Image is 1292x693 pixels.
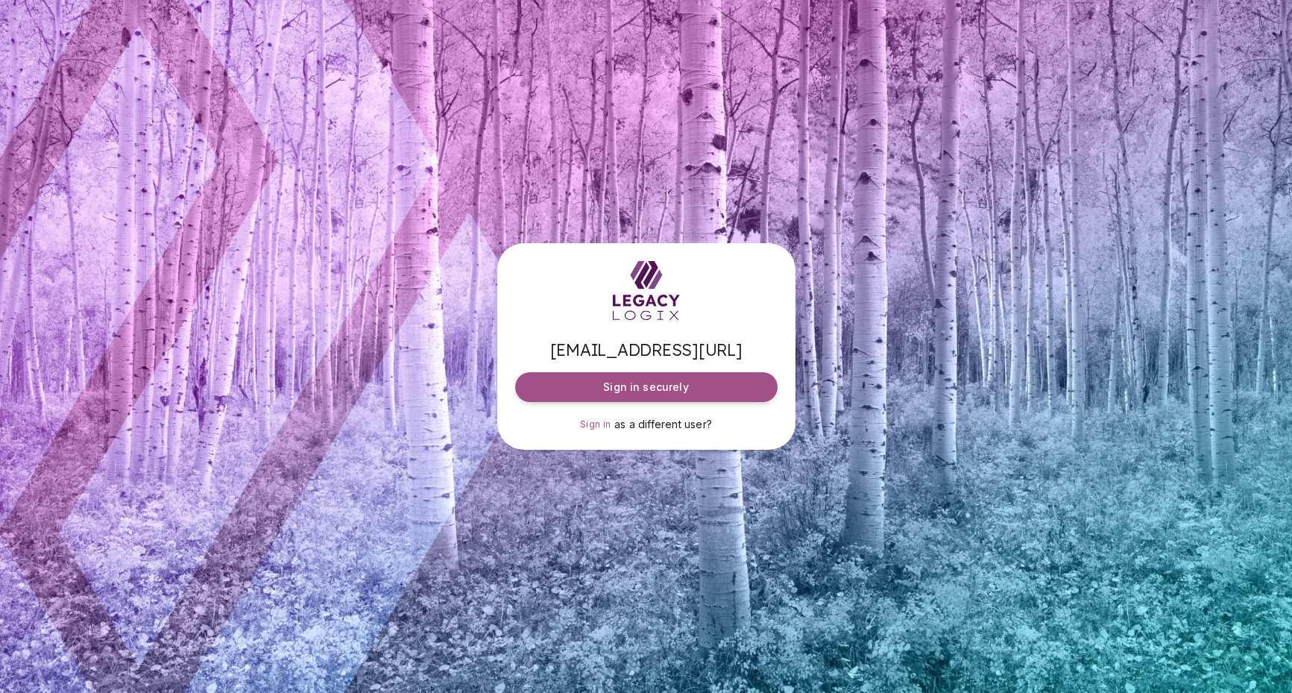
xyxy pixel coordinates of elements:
[580,417,611,432] a: Sign in
[580,418,611,430] span: Sign in
[603,380,688,395] span: Sign in securely
[614,418,712,430] span: as a different user?
[515,372,778,402] button: Sign in securely
[515,339,778,360] span: [EMAIL_ADDRESS][URL]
